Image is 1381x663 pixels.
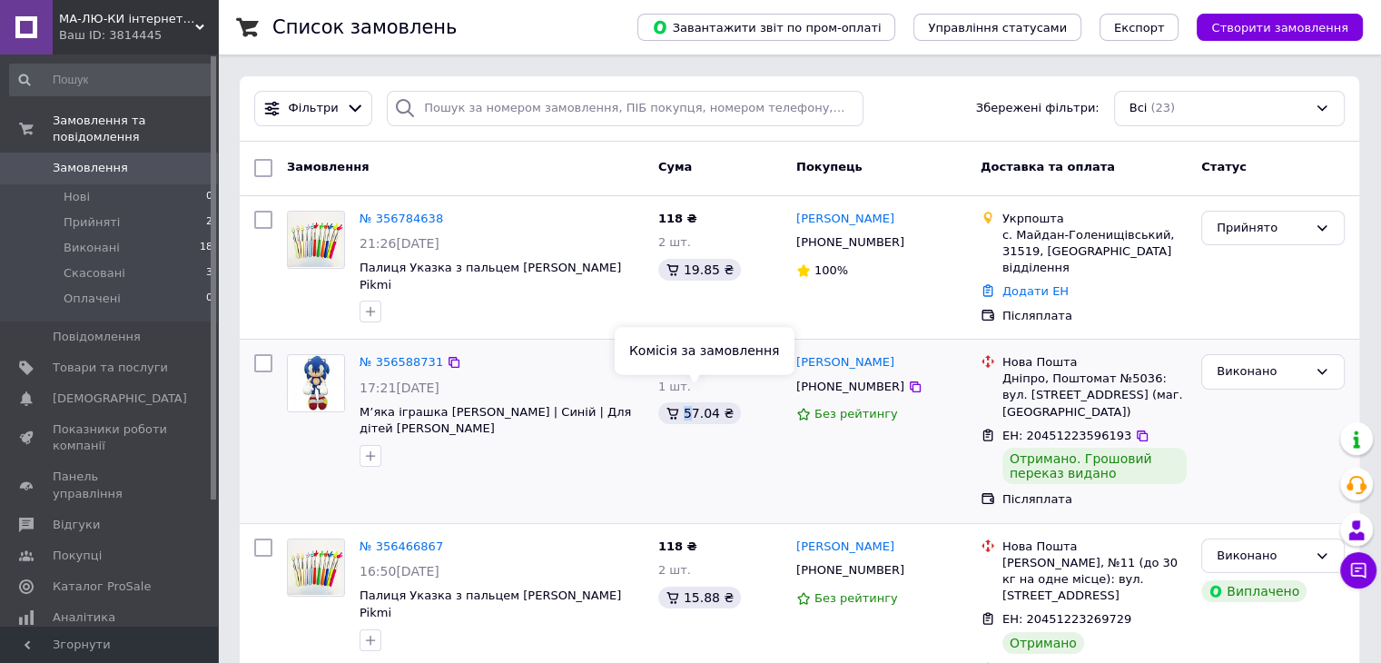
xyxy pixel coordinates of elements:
span: Каталог ProSale [53,579,151,595]
div: Нова Пошта [1002,354,1187,371]
span: Замовлення та повідомлення [53,113,218,145]
span: (23) [1150,101,1175,114]
div: [PHONE_NUMBER] [793,375,908,399]
span: Відгуки [53,517,100,533]
div: Укрпошта [1002,211,1187,227]
span: Створити замовлення [1211,21,1348,35]
a: Фото товару [287,539,345,597]
a: № 356588731 [360,355,443,369]
a: Палиця Указка з пальцем [PERSON_NAME] Pikmi [360,261,621,292]
h1: Список замовлень [272,16,457,38]
span: Без рейтингу [814,407,898,421]
span: 3 [206,265,212,282]
span: Прийняті [64,214,120,231]
span: Експорт [1114,21,1165,35]
span: Управління статусами [928,21,1067,35]
span: Виконані [64,240,120,256]
span: Без рейтингу [814,591,898,605]
div: Післяплата [1002,491,1187,508]
button: Чат з покупцем [1340,552,1376,589]
span: ЕН: 20451223269729 [1002,612,1131,626]
span: Нові [64,189,90,205]
a: М’яка іграшка [PERSON_NAME] | Синій | Для дітей [PERSON_NAME] [360,405,631,436]
span: 16:50[DATE] [360,564,439,579]
a: № 356784638 [360,212,443,225]
span: 2 шт. [658,235,691,249]
span: 18 [200,240,212,256]
span: Замовлення [287,160,369,173]
span: Покупець [796,160,863,173]
div: Виконано [1217,362,1307,381]
span: Панель управління [53,469,168,501]
div: Післяплата [1002,308,1187,324]
span: 0 [206,189,212,205]
span: 21:26[DATE] [360,236,439,251]
span: Cума [658,160,692,173]
span: 1 шт. [658,380,691,393]
span: Замовлення [53,160,128,176]
div: с. Майдан-Голенищівський, 31519, [GEOGRAPHIC_DATA] відділення [1002,227,1187,277]
span: Всі [1129,100,1148,117]
span: 2 шт. [658,563,691,577]
div: [PHONE_NUMBER] [793,559,908,582]
span: 2 [206,214,212,231]
div: Нова Пошта [1002,539,1187,555]
span: Покупці [53,548,102,564]
div: [PERSON_NAME], №11 (до 30 кг на одне місце): вул. [STREET_ADDRESS] [1002,555,1187,605]
div: Виконано [1217,547,1307,566]
div: Виплачено [1201,580,1307,602]
div: Отримано [1002,632,1084,654]
img: Фото товару [288,212,344,267]
span: 118 ₴ [658,212,697,225]
a: [PERSON_NAME] [796,539,894,556]
span: Аналітика [53,609,115,626]
span: Показники роботи компанії [53,421,168,454]
span: [DEMOGRAPHIC_DATA] [53,391,187,407]
span: 118 ₴ [658,539,697,553]
span: 0 [206,291,212,307]
input: Пошук [9,64,214,96]
span: Повідомлення [53,329,141,345]
span: Доставка та оплата [981,160,1115,173]
button: Експорт [1100,14,1179,41]
span: Фільтри [289,100,339,117]
div: 19.85 ₴ [658,259,741,281]
div: Комісія за замовлення [615,327,794,374]
div: 15.88 ₴ [658,587,741,609]
a: Фото товару [287,211,345,269]
div: Ваш ID: 3814445 [59,27,218,44]
img: Фото товару [288,355,344,411]
span: Оплачені [64,291,121,307]
a: № 356466867 [360,539,443,553]
span: Завантажити звіт по пром-оплаті [652,19,881,35]
a: [PERSON_NAME] [796,211,894,228]
span: Товари та послуги [53,360,168,376]
a: Палиця Указка з пальцем [PERSON_NAME] Pikmi [360,589,621,619]
a: Фото товару [287,354,345,412]
a: [PERSON_NAME] [796,354,894,371]
span: Скасовані [64,265,125,282]
div: Дніпро, Поштомат №5036: вул. [STREET_ADDRESS] (маг. [GEOGRAPHIC_DATA]) [1002,371,1187,421]
span: Статус [1201,160,1247,173]
span: 17:21[DATE] [360,381,439,395]
button: Створити замовлення [1197,14,1363,41]
span: ЕН: 20451223596193 [1002,429,1131,442]
span: МА-ЛЮ-КИ інтернет магазин іграшок [59,11,195,27]
span: Збережені фільтри: [976,100,1100,117]
input: Пошук за номером замовлення, ПІБ покупця, номером телефону, Email, номером накладної [387,91,863,126]
span: 100% [814,263,848,277]
a: Створити замовлення [1179,20,1363,34]
button: Управління статусами [913,14,1081,41]
div: Отримано. Грошовий переказ видано [1002,448,1187,484]
button: Завантажити звіт по пром-оплаті [637,14,895,41]
a: Додати ЕН [1002,284,1069,298]
div: 57.04 ₴ [658,402,741,424]
div: [PHONE_NUMBER] [793,231,908,254]
div: Прийнято [1217,219,1307,238]
img: Фото товару [288,539,344,595]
